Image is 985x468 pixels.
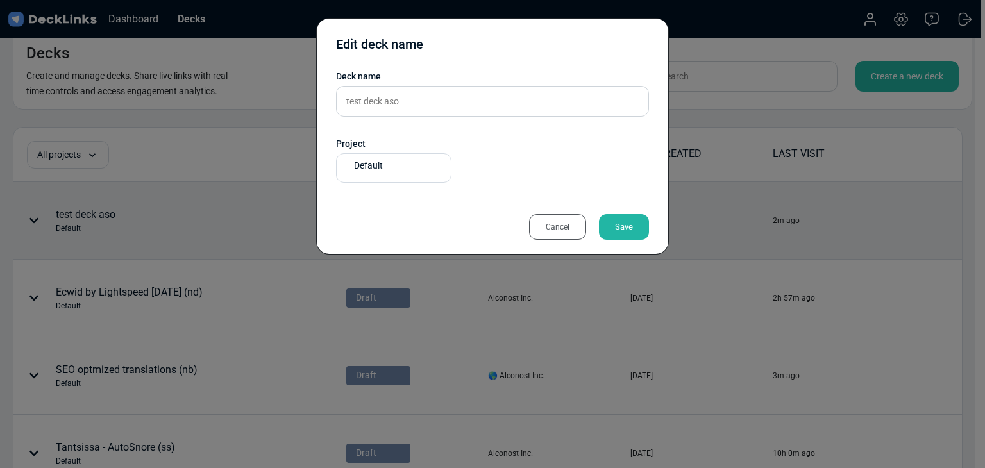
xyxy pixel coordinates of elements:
span: Default [354,159,383,172]
input: Enter a title [336,86,649,117]
div: Deck name [336,70,649,83]
div: Project [336,137,649,151]
div: Save [599,214,649,240]
div: Cancel [529,214,586,240]
div: Edit deck name [336,35,423,60]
